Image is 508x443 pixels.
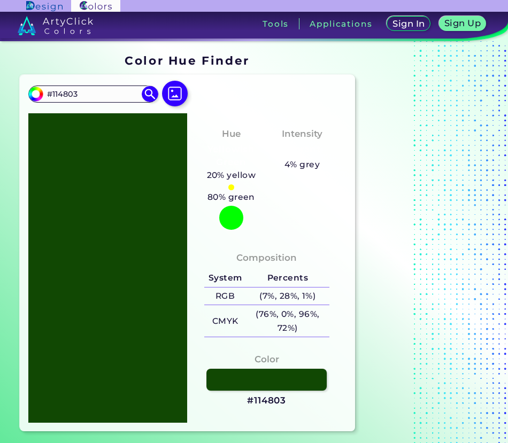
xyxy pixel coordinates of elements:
h3: Vibrant [279,143,326,156]
h5: 20% yellow [203,168,260,182]
h5: 80% green [203,190,259,204]
h3: #114803 [247,394,286,407]
h5: Sign Up [444,19,481,27]
h5: CMYK [204,313,246,330]
a: Sign Up [439,16,486,31]
h4: Intensity [282,126,322,142]
h3: Tools [263,20,289,28]
a: Sign In [387,16,430,31]
h4: Composition [236,250,297,266]
h4: Hue [222,126,241,142]
img: logo_artyclick_colors_white.svg [18,16,93,35]
h5: System [204,269,246,287]
h5: Sign In [392,19,425,28]
input: type color.. [43,87,143,102]
h3: Yellowish Green [202,143,260,168]
h4: Color [255,352,279,367]
h5: (7%, 28%, 1%) [246,287,329,305]
h5: 4% grey [284,158,320,172]
h1: Color Hue Finder [125,52,249,68]
img: icon picture [162,81,188,106]
h5: (76%, 0%, 96%, 72%) [246,305,329,337]
h5: RGB [204,287,246,305]
h3: Applications [310,20,372,28]
h5: Percents [246,269,329,287]
img: icon search [142,86,158,102]
img: ArtyClick Design logo [26,1,62,11]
